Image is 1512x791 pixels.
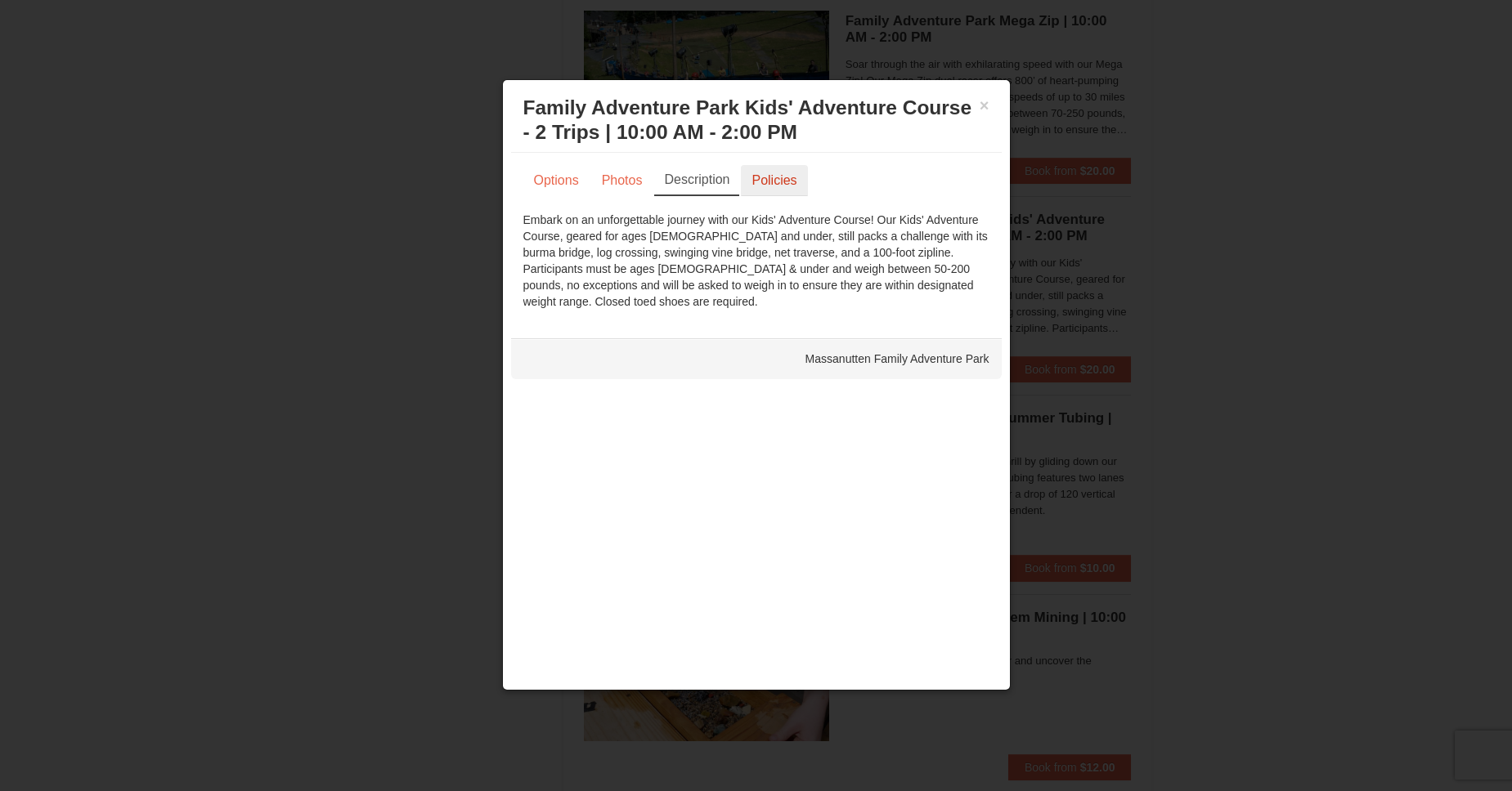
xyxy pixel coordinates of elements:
a: Options [523,165,590,196]
a: Photos [591,165,653,196]
a: Policies [741,165,807,196]
a: Description [654,165,739,196]
button: × [980,97,989,114]
h3: Family Adventure Park Kids' Adventure Course - 2 Trips | 10:00 AM - 2:00 PM [523,96,989,145]
div: Embark on an unforgettable journey with our Kids' Adventure Course! Our Kids' Adventure Course, g... [523,212,989,310]
div: Massanutten Family Adventure Park [511,338,1002,379]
